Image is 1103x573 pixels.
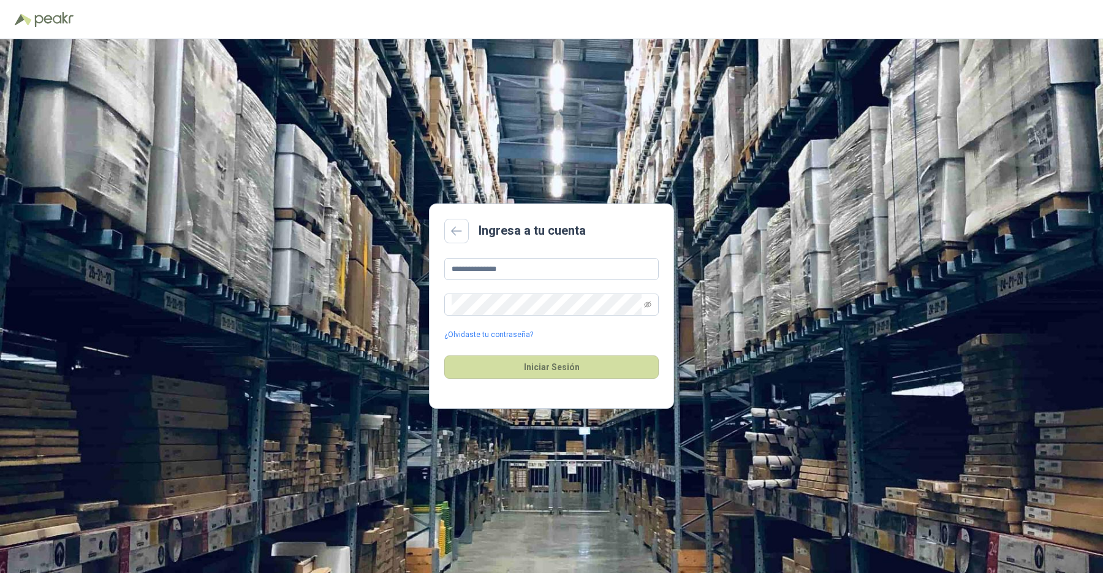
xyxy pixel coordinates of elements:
h2: Ingresa a tu cuenta [479,221,586,240]
img: Logo [15,13,32,26]
button: Iniciar Sesión [444,355,659,379]
span: eye-invisible [644,301,651,308]
img: Peakr [34,12,74,27]
a: ¿Olvidaste tu contraseña? [444,329,533,341]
